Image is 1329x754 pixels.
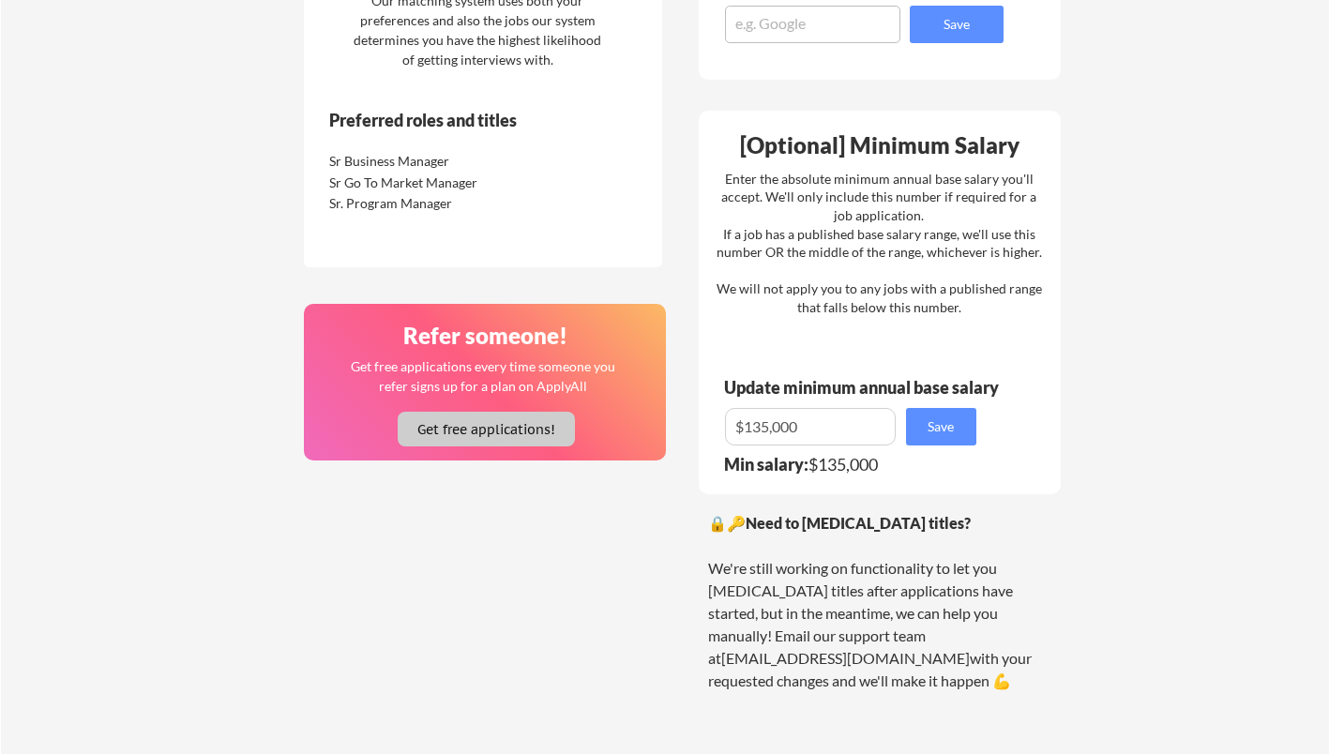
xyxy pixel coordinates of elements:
[906,408,976,445] button: Save
[724,379,1005,396] div: Update minimum annual base salary
[350,356,617,396] div: Get free applications every time someone you refer signs up for a plan on ApplyAll
[725,408,896,445] input: E.g. $100,000
[724,456,989,473] div: $135,000
[329,112,584,128] div: Preferred roles and titles
[311,324,660,347] div: Refer someone!
[717,170,1042,317] div: Enter the absolute minimum annual base salary you'll accept. We'll only include this number if re...
[398,412,575,446] button: Get free applications!
[910,6,1004,43] button: Save
[705,134,1054,157] div: [Optional] Minimum Salary
[746,514,971,532] strong: Need to [MEDICAL_DATA] titles?
[724,454,808,475] strong: Min salary:
[329,194,527,213] div: Sr. Program Manager
[329,152,527,171] div: Sr Business Manager
[708,512,1051,692] div: 🔒🔑 We're still working on functionality to let you [MEDICAL_DATA] titles after applications have ...
[721,649,970,667] a: [EMAIL_ADDRESS][DOMAIN_NAME]
[329,173,527,192] div: Sr Go To Market Manager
